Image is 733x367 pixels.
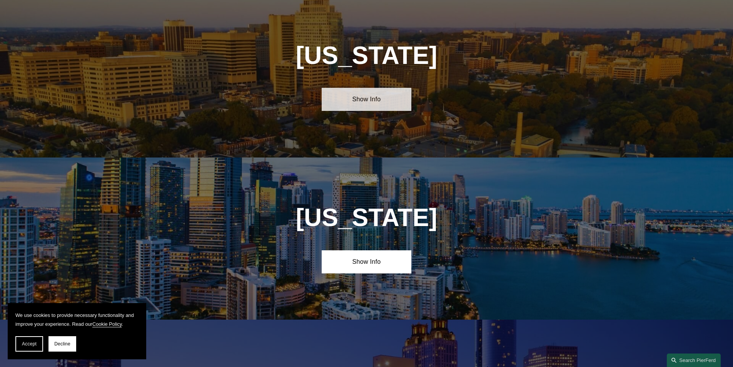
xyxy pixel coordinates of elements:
[254,42,479,70] h1: [US_STATE]
[322,250,411,273] a: Show Info
[48,336,76,352] button: Decline
[277,204,456,232] h1: [US_STATE]
[92,321,122,327] a: Cookie Policy
[15,336,43,352] button: Accept
[54,341,70,347] span: Decline
[667,354,721,367] a: Search this site
[8,303,146,359] section: Cookie banner
[22,341,37,347] span: Accept
[322,88,411,111] a: Show Info
[15,311,139,328] p: We use cookies to provide necessary functionality and improve your experience. Read our .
